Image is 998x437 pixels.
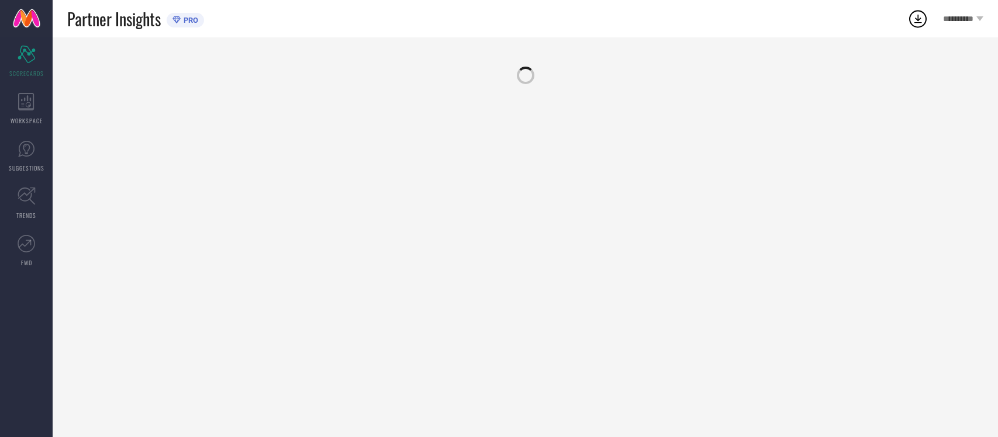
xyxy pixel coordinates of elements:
[11,116,43,125] span: WORKSPACE
[9,164,44,172] span: SUGGESTIONS
[9,69,44,78] span: SCORECARDS
[16,211,36,220] span: TRENDS
[907,8,928,29] div: Open download list
[181,16,198,25] span: PRO
[67,7,161,31] span: Partner Insights
[21,258,32,267] span: FWD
